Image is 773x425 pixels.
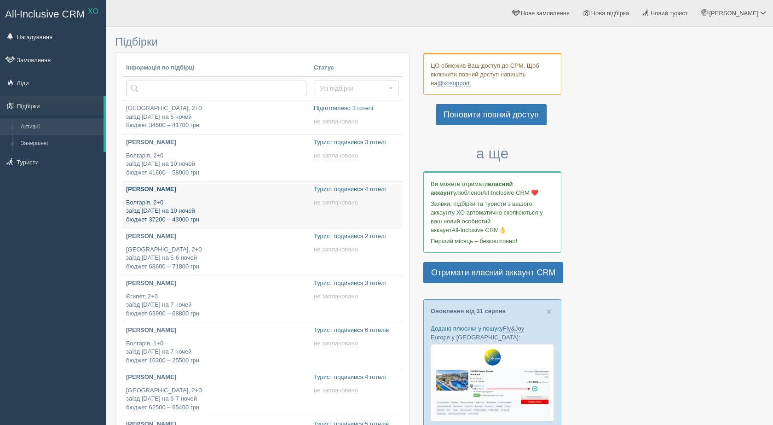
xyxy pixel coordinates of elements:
[314,340,360,347] a: не заплановано
[126,339,306,365] p: Болгарія, 1+0 заїзд [DATE] на 7 ночей бюджет 16300 – 25500 грн
[314,81,398,96] button: Усі підбірки
[5,8,85,20] span: All-Inclusive CRM
[122,181,310,228] a: [PERSON_NAME] Болгарія, 2+0заїзд [DATE] на 10 ночейбюджет 37200 – 43000 грн
[320,84,386,93] span: Усі підбірки
[423,53,561,95] div: ЦО обмежив Ваш доступ до СРМ. Щоб включити повний доступ напишіть на
[122,275,310,322] a: [PERSON_NAME] Єгипет, 2+0заїзд [DATE] на 7 ночейбюджет 63900 – 68800 грн
[314,138,398,147] p: Турист подивився 3 готелі
[0,0,105,26] a: All-Inclusive CRM XO
[314,199,358,206] span: не заплановано
[17,119,104,135] a: Активні
[314,118,360,125] a: не заплановано
[436,104,547,125] a: Поновити повний доступ
[314,279,398,288] p: Турист подивився 3 готелі
[115,35,158,48] span: Підбірки
[17,135,104,152] a: Завершені
[126,292,306,318] p: Єгипет, 2+0 заїзд [DATE] на 7 ночей бюджет 63900 – 68800 грн
[546,307,552,316] button: Close
[314,199,360,206] a: не заплановано
[314,185,398,194] p: Турист подивився 4 готелі
[314,232,398,241] p: Турист подивився 2 готелі
[310,60,402,76] th: Статус
[431,180,513,196] b: власний аккаунт
[431,308,506,314] a: Оновлення від 31 серпня
[122,134,310,181] a: [PERSON_NAME] Болгарія, 2+0заїзд [DATE] на 10 ночейбюджет 41600 – 58000 грн
[546,306,552,317] span: ×
[314,387,358,394] span: не заплановано
[314,387,360,394] a: не заплановано
[126,232,306,241] p: [PERSON_NAME]
[314,104,398,113] p: Підготовлено 3 готелі
[431,180,554,197] p: Ви можете отримати улюбленої
[314,152,360,159] a: не заплановано
[126,386,306,412] p: [GEOGRAPHIC_DATA], 2+0 заїзд [DATE] на 6-7 ночей бюджет 62500 – 65400 грн
[126,104,306,130] p: [GEOGRAPHIC_DATA], 2+0 заїзд [DATE] на 6 ночей бюджет 34500 – 41700 грн
[431,324,554,342] p: Додано плюсики у пошуку :
[88,7,98,15] sup: XO
[314,293,358,300] span: не заплановано
[431,237,554,245] p: Перший місяць – безкоштовно!
[314,293,360,300] a: не заплановано
[122,369,310,416] a: [PERSON_NAME] [GEOGRAPHIC_DATA], 2+0заїзд [DATE] на 6-7 ночейбюджет 62500 – 65400 грн
[423,262,563,283] a: Отримати власний аккаунт CRM
[482,189,538,196] span: All-Inclusive CRM ❤️
[122,100,310,134] a: [GEOGRAPHIC_DATA], 2+0заїзд [DATE] на 6 ночейбюджет 34500 – 41700 грн
[126,326,306,335] p: [PERSON_NAME]
[423,146,561,162] h3: а ще
[314,246,360,253] a: не заплановано
[314,340,358,347] span: не заплановано
[709,10,758,17] span: [PERSON_NAME]
[651,10,688,17] span: Новий турист
[126,151,306,177] p: Болгарія, 2+0 заїзд [DATE] на 10 ночей бюджет 41600 – 58000 грн
[126,81,306,96] input: Пошук за країною або туристом
[122,322,310,369] a: [PERSON_NAME] Болгарія, 1+0заїзд [DATE] на 7 ночейбюджет 16300 – 25500 грн
[126,373,306,382] p: [PERSON_NAME]
[126,185,306,194] p: [PERSON_NAME]
[314,246,358,253] span: не заплановано
[431,344,554,421] img: fly-joy-de-proposal-crm-for-travel-agency.png
[314,373,398,382] p: Турист подивився 4 готелі
[431,199,554,234] p: Заявки, підбірки та туристи з вашого аккаунту ХО автоматично скопіюються у ваш новий особистий ак...
[126,198,306,224] p: Болгарія, 2+0 заїзд [DATE] на 10 ночей бюджет 37200 – 43000 грн
[314,152,358,159] span: не заплановано
[126,279,306,288] p: [PERSON_NAME]
[314,326,398,335] p: Турист подивився 6 готелів
[126,138,306,147] p: [PERSON_NAME]
[122,60,310,76] th: Інформація по підбірці
[521,10,570,17] span: Нове замовлення
[314,118,358,125] span: не заплановано
[122,228,310,275] a: [PERSON_NAME] [GEOGRAPHIC_DATA], 2+0заїзд [DATE] на 5-6 ночейбюджет 68600 – 71800 грн
[591,10,629,17] span: Нова підбірка
[126,245,306,271] p: [GEOGRAPHIC_DATA], 2+0 заїзд [DATE] на 5-6 ночей бюджет 68600 – 71800 грн
[452,227,507,233] span: All-Inclusive CRM👌
[437,80,469,87] a: @xosupport
[431,325,524,341] a: Fly&Joy Europe у [GEOGRAPHIC_DATA]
